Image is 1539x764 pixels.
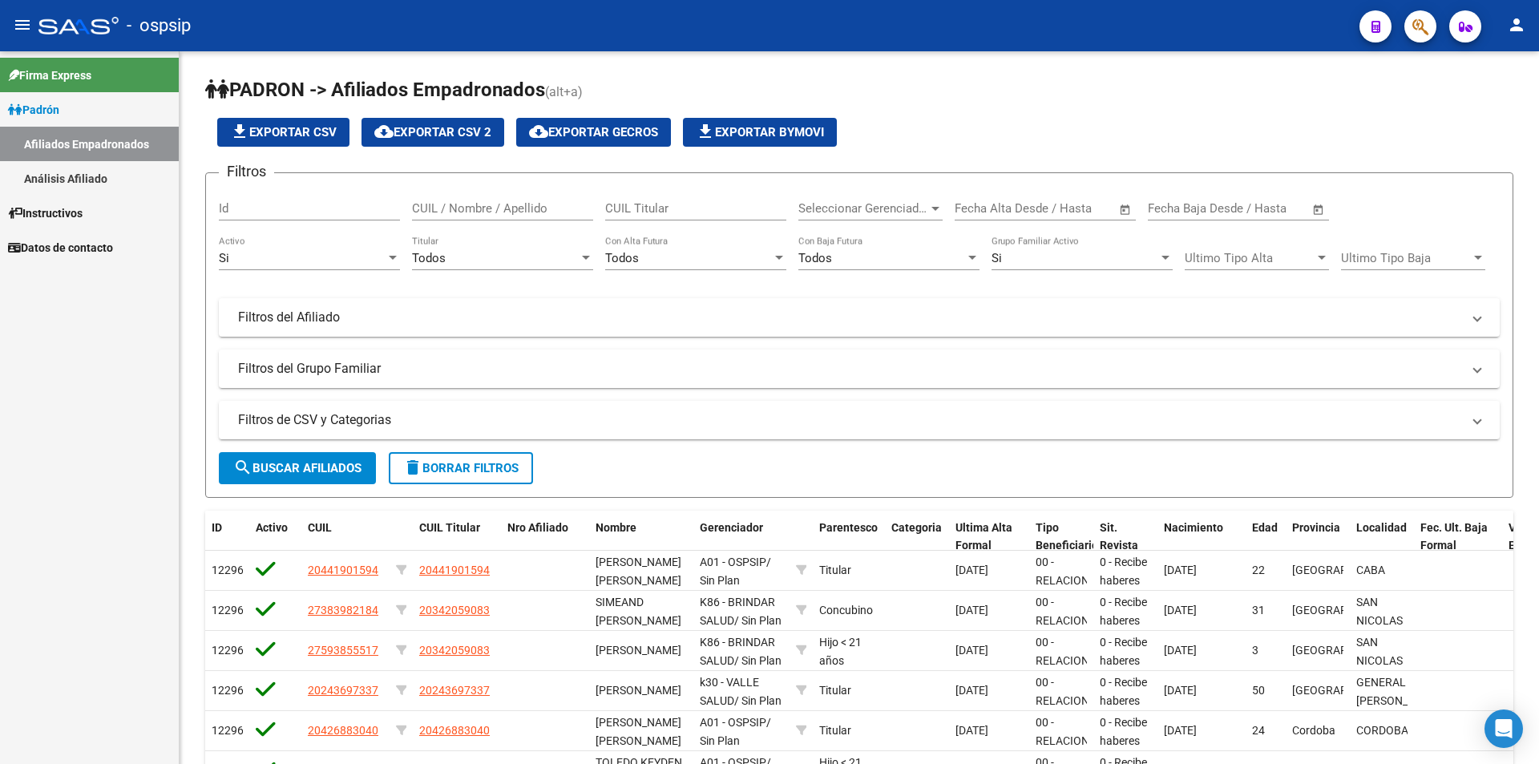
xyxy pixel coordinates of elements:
mat-icon: person [1507,15,1526,34]
span: 122962 [212,684,250,697]
datatable-header-cell: Localidad [1350,511,1414,564]
mat-icon: file_download [696,122,715,141]
span: Hijo < 21 años [819,636,862,667]
mat-icon: file_download [230,122,249,141]
span: A01 - OSPSIP [700,716,766,729]
span: Ultima Alta Formal [955,521,1012,552]
div: [DATE] [955,641,1023,660]
span: Exportar CSV [230,125,337,139]
h3: Filtros [219,160,274,183]
input: End date [1214,201,1292,216]
span: Padrón [8,101,59,119]
span: CABA [1356,564,1385,576]
span: 20426883040 [419,724,490,737]
span: K86 - BRINDAR SALUD [700,596,775,627]
span: Borrar Filtros [403,461,519,475]
span: K86 - BRINDAR SALUD [700,636,775,667]
span: [PERSON_NAME] [596,644,681,657]
span: Todos [798,251,832,265]
span: 24 [1252,724,1265,737]
div: Open Intercom Messenger [1484,709,1523,748]
span: 0 - Recibe haberes regularmente [1100,556,1166,605]
span: Sit. Revista [1100,521,1138,552]
span: Activo [256,521,288,534]
span: Instructivos [8,204,83,222]
span: 20426883040 [308,724,378,737]
mat-icon: cloud_download [529,122,548,141]
span: 00 - RELACION DE DEPENDENCIA [1036,556,1110,623]
span: [DATE] [1164,684,1197,697]
span: CUIL Titular [419,521,480,534]
span: GENERAL [PERSON_NAME] [1356,676,1442,707]
span: Datos de contacto [8,239,113,257]
datatable-header-cell: Ultima Alta Formal [949,511,1029,564]
span: 50 [1252,684,1265,697]
mat-icon: delete [403,458,422,477]
span: PADRON -> Afiliados Empadronados [205,79,545,101]
input: End date [1021,201,1099,216]
span: Parentesco [819,521,878,534]
span: Edad [1252,521,1278,534]
span: 122964 [212,604,250,616]
mat-expansion-panel-header: Filtros del Grupo Familiar [219,350,1500,388]
span: 0 - Recibe haberes regularmente [1100,636,1166,685]
span: Titular [819,564,851,576]
span: Localidad [1356,521,1407,534]
span: 20342059083 [419,644,490,657]
button: Exportar Bymovi [683,118,837,147]
span: Concubino [819,604,873,616]
button: Open calendar [1117,200,1135,219]
button: Open calendar [1310,200,1328,219]
span: [DATE] [1164,644,1197,657]
span: [DATE] [1164,564,1197,576]
span: (alt+a) [545,84,583,99]
datatable-header-cell: ID [205,511,249,564]
datatable-header-cell: Activo [249,511,301,564]
span: [PERSON_NAME] [PERSON_NAME] [596,556,681,587]
span: SIMEAND [PERSON_NAME] [596,596,681,627]
span: Fec. Ult. Baja Formal [1420,521,1488,552]
span: Nombre [596,521,636,534]
span: 0 - Recibe haberes regularmente [1100,676,1166,726]
span: 31 [1252,604,1265,616]
span: k30 - VALLE SALUD [700,676,759,707]
span: Exportar Bymovi [696,125,824,139]
span: 00 - RELACION DE DEPENDENCIA [1036,596,1110,663]
span: 122965 [212,564,250,576]
span: CORDOBA [1356,724,1408,737]
div: [DATE] [955,681,1023,700]
span: Tipo Beneficiario [1036,521,1098,552]
mat-expansion-panel-header: Filtros del Afiliado [219,298,1500,337]
span: Nro Afiliado [507,521,568,534]
span: / Sin Plan [734,654,782,667]
span: Seleccionar Gerenciador [798,201,928,216]
span: [GEOGRAPHIC_DATA] [1292,604,1400,616]
span: SAN NICOLAS DE [1356,636,1403,685]
span: Titular [819,684,851,697]
span: 122961 [212,724,250,737]
span: / Sin Plan [734,694,782,707]
span: 20441901594 [419,564,490,576]
span: Todos [605,251,639,265]
button: Exportar CSV 2 [362,118,504,147]
span: 00 - RELACION DE DEPENDENCIA [1036,636,1110,703]
span: 20243697337 [419,684,490,697]
span: 27593855517 [308,644,378,657]
span: - ospsip [127,8,191,43]
span: [GEOGRAPHIC_DATA] [1292,564,1400,576]
span: 27383982184 [308,604,378,616]
div: [DATE] [955,601,1023,620]
span: Nacimiento [1164,521,1223,534]
span: 0 - Recibe haberes regularmente [1100,596,1166,645]
datatable-header-cell: Categoria [885,511,949,564]
span: 20243697337 [308,684,378,697]
span: 3 [1252,644,1258,657]
input: Start date [955,201,1007,216]
mat-panel-title: Filtros de CSV y Categorias [238,411,1461,429]
span: 22 [1252,564,1265,576]
span: 20342059083 [419,604,490,616]
datatable-header-cell: Fec. Ult. Baja Formal [1414,511,1502,564]
datatable-header-cell: Nacimiento [1157,511,1246,564]
span: [GEOGRAPHIC_DATA] [1292,684,1400,697]
span: Si [992,251,1002,265]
